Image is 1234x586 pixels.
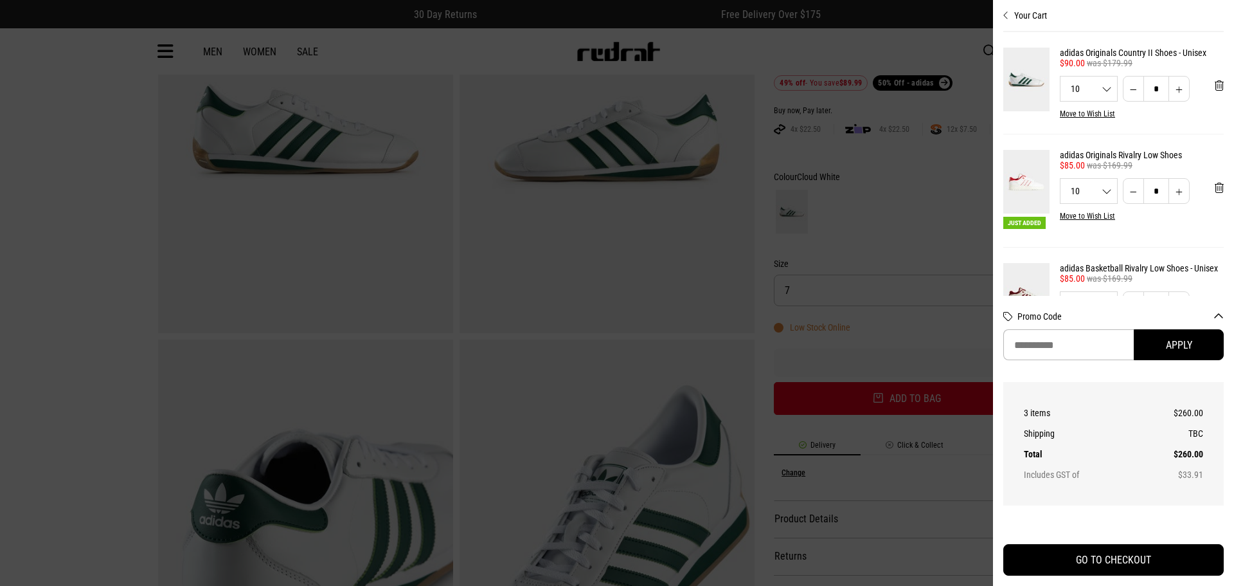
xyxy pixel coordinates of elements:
a: adidas Originals Rivalry Low Shoes [1060,150,1224,160]
button: 'Remove from cart [1204,285,1234,317]
span: was $169.99 [1087,160,1132,170]
button: GO TO CHECKOUT [1003,544,1224,576]
td: $33.91 [1141,464,1203,485]
input: Quantity [1143,178,1169,204]
button: Decrease quantity [1123,178,1144,204]
span: $90.00 [1060,58,1085,68]
button: Decrease quantity [1123,76,1144,102]
button: Decrease quantity [1123,291,1144,317]
img: adidas Originals Country II Shoes - Unisex [1003,48,1050,111]
th: Shipping [1024,423,1141,444]
button: Open LiveChat chat widget [10,5,49,44]
a: adidas Originals Country II Shoes - Unisex [1060,48,1224,58]
span: Just Added [1003,217,1046,229]
td: $260.00 [1141,403,1203,423]
button: Increase quantity [1168,291,1190,317]
span: was $179.99 [1087,58,1132,68]
span: 10 [1060,84,1117,93]
input: Quantity [1143,76,1169,102]
input: Promo Code [1003,329,1134,360]
img: adidas Basketball Rivalry Low Shoes - Unisex [1003,263,1050,327]
input: Quantity [1143,291,1169,317]
button: Increase quantity [1168,178,1190,204]
button: Apply [1134,329,1224,360]
td: $260.00 [1141,444,1203,464]
img: adidas Originals Rivalry Low Shoes [1003,150,1050,214]
span: 10 [1060,187,1117,196]
span: $85.00 [1060,160,1085,170]
span: $85.00 [1060,273,1085,284]
button: 'Remove from cart [1204,172,1234,204]
th: Total [1024,444,1141,464]
th: 3 items [1024,403,1141,423]
button: Promo Code [1017,311,1224,322]
th: Includes GST of [1024,464,1141,485]
button: Increase quantity [1168,76,1190,102]
td: TBC [1141,423,1203,444]
iframe: Customer reviews powered by Trustpilot [1003,521,1224,534]
button: Move to Wish List [1060,212,1115,221]
a: adidas Basketball Rivalry Low Shoes - Unisex [1060,263,1224,273]
button: 'Remove from cart [1204,69,1234,102]
span: was $169.99 [1087,273,1132,284]
button: Move to Wish List [1060,109,1115,118]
